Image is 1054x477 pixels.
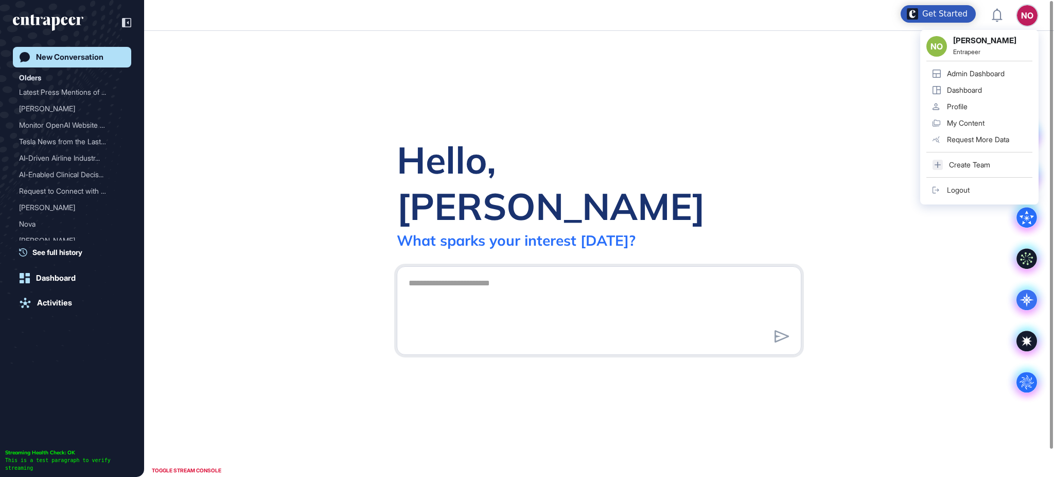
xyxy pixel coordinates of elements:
div: Monitor OpenAI Website Activity [19,117,125,133]
div: TOGGLE STREAM CONSOLE [149,464,224,477]
div: [PERSON_NAME] [19,199,117,216]
div: AI-Driven Airline Industry Updates [19,150,125,166]
a: Dashboard [13,268,131,288]
div: Reese [19,199,125,216]
a: See full history [19,247,131,258]
div: AI-Driven Airline Industr... [19,150,117,166]
a: Activities [13,293,131,313]
span: See full history [32,247,82,258]
div: Request to Connect with C... [19,183,117,199]
div: Hello, [PERSON_NAME] [397,137,801,229]
div: Request to Connect with Curie [19,183,125,199]
div: [PERSON_NAME] [19,232,117,249]
div: Activities [37,298,72,308]
div: Monitor OpenAI Website Ac... [19,117,117,133]
a: New Conversation [13,47,131,67]
div: Latest Press Mentions of ... [19,84,117,100]
div: Tesla News from the Last ... [19,133,117,150]
img: launcher-image-alternative-text [907,8,918,20]
div: Latest Press Mentions of OpenAI [19,84,125,100]
div: Open Get Started checklist [901,5,976,23]
div: [PERSON_NAME] [19,100,117,117]
div: Olders [19,72,41,84]
button: NO [1017,5,1038,26]
div: Reese [19,100,125,117]
div: Tesla News from the Last Two Weeks [19,133,125,150]
div: Dashboard [36,274,76,283]
div: AI-Enabled Clinical Decis... [19,166,117,183]
div: entrapeer-logo [13,14,83,31]
div: Nova [19,216,117,232]
div: Get Started [922,9,968,19]
div: New Conversation [36,53,103,62]
div: Nova [19,216,125,232]
div: What sparks your interest [DATE]? [397,231,636,249]
div: Curie [19,232,125,249]
div: AI-Enabled Clinical Decision Support Software for Infectious Disease Screening and AMR Program [19,166,125,183]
